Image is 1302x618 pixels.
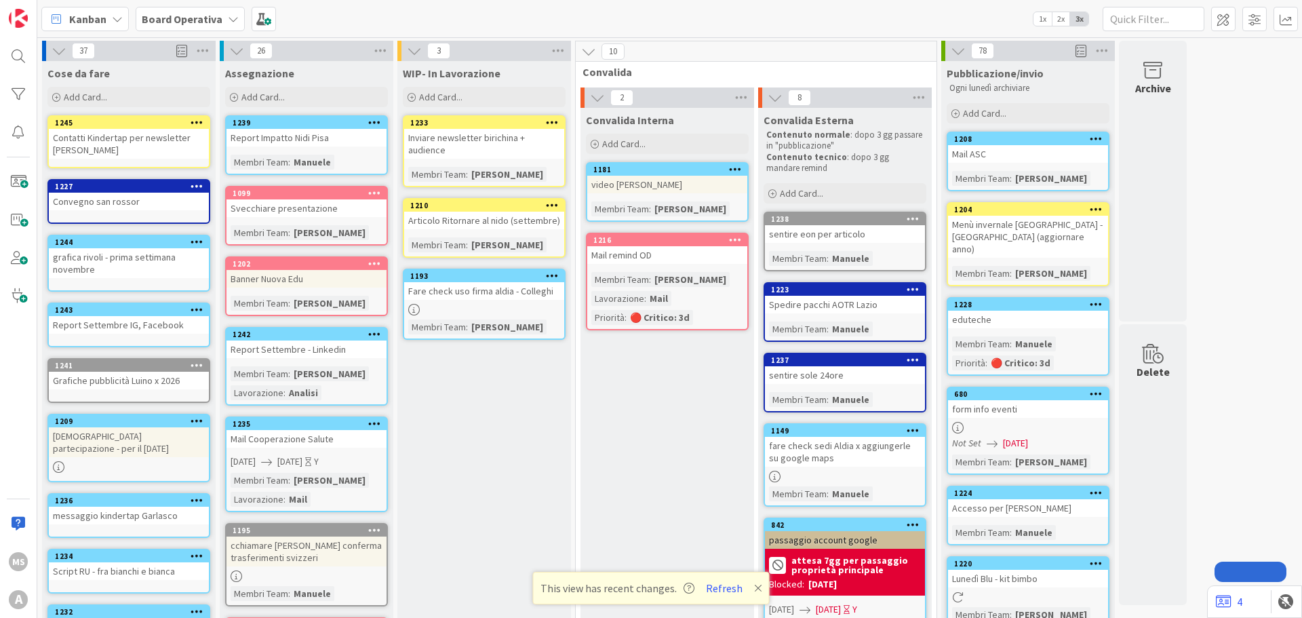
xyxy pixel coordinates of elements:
div: Report Settembre - Linkedin [226,341,387,358]
div: 680 [948,388,1108,400]
span: : [288,155,290,170]
div: Membri Team [591,272,649,287]
span: : [283,385,285,400]
div: 1224 [954,488,1108,498]
span: : [1010,525,1012,540]
div: 1216Mail remind OD [587,234,747,264]
span: 10 [601,43,625,60]
span: : [288,473,290,488]
div: Accesso per [PERSON_NAME] [948,499,1108,517]
div: Membri Team [952,336,1010,351]
div: 1223Spedire pacchi AOTR Lazio [765,284,925,313]
div: 1099Svecchiare presentazione [226,187,387,217]
div: Manuele [829,251,873,266]
div: Membri Team [769,392,827,407]
div: eduteche [948,311,1108,328]
span: WIP- In Lavorazione [403,66,500,80]
span: Assegnazione [225,66,294,80]
div: Mail ASC [948,145,1108,163]
span: Add Card... [780,187,823,199]
div: 1209[DEMOGRAPHIC_DATA] partecipazione - per il [DATE] [49,415,209,457]
span: 26 [250,43,273,59]
div: 842 [771,520,925,530]
div: Membri Team [231,225,288,240]
div: 1193 [410,271,564,281]
span: : [288,586,290,601]
div: Membri Team [769,486,827,501]
div: cchiamare [PERSON_NAME] conferma trasferimenti svizzeri [226,537,387,566]
div: Membri Team [952,455,1010,469]
div: Fare check uso firma aldia - Colleghi [404,282,564,300]
span: : [827,251,829,266]
div: sentire eon per articolo [765,225,925,243]
span: : [985,355,987,370]
div: A [9,590,28,609]
div: Script RU - fra bianchi e bianca [49,562,209,580]
div: 1243 [49,304,209,316]
div: Membri Team [952,171,1010,186]
span: : [625,310,627,325]
input: Quick Filter... [1103,7,1204,31]
div: 1233Inviare newsletter birichina + audience [404,117,564,159]
div: 1234 [55,552,209,561]
div: 1227 [49,180,209,193]
span: Pubblicazione/invio [947,66,1044,80]
div: [PERSON_NAME] [1012,266,1090,281]
div: 1181 [587,163,747,176]
div: Priorità [591,310,625,325]
div: Spedire pacchi AOTR Lazio [765,296,925,313]
span: : [827,392,829,407]
span: 78 [971,43,994,59]
div: 1193Fare check uso firma aldia - Colleghi [404,270,564,300]
div: 1210 [404,199,564,212]
div: [PERSON_NAME] [468,167,547,182]
div: 1099 [226,187,387,199]
div: 1228eduteche [948,298,1108,328]
div: [PERSON_NAME] [468,320,547,334]
div: 1232 [49,606,209,618]
div: 1243Report Settembre IG, Facebook [49,304,209,334]
div: Archive [1135,80,1171,96]
strong: Contenuto tecnico [766,151,847,163]
span: [DATE] [231,455,256,469]
div: Lavorazione [231,492,283,507]
div: 1234Script RU - fra bianchi e bianca [49,550,209,580]
div: 680 [954,389,1108,399]
div: Membri Team [231,586,288,601]
img: Visit kanbanzone.com [9,9,28,28]
div: 1181 [593,165,747,174]
div: 680form info eventi [948,388,1108,418]
span: : [649,201,651,216]
div: 1193 [404,270,564,282]
div: 1237 [771,355,925,365]
a: 4 [1216,594,1242,610]
span: 3x [1070,12,1088,26]
span: : [1010,336,1012,351]
div: [PERSON_NAME] [651,272,730,287]
span: : [827,322,829,336]
div: 1244 [55,237,209,247]
div: 1204 [948,204,1108,216]
span: Add Card... [419,91,462,103]
div: 1220Lunedì Blu - kit bimbo [948,558,1108,587]
div: 1241 [49,360,209,372]
p: : dopo 3 gg mandare remind [766,152,924,174]
div: Membri Team [408,167,466,182]
div: Svecchiare presentazione [226,199,387,217]
div: 1241 [55,361,209,370]
div: Grafiche pubblicità Luino x 2026 [49,372,209,389]
div: 1195cchiamare [PERSON_NAME] conferma trasferimenti svizzeri [226,524,387,566]
div: fare check sedi Aldia x aggiungerle su google maps [765,437,925,467]
div: 1210 [410,201,564,210]
span: Add Card... [64,91,107,103]
div: Membri Team [231,473,288,488]
span: : [649,272,651,287]
div: grafica rivoli - prima settimana novembre [49,248,209,278]
span: : [644,291,646,306]
div: 1244grafica rivoli - prima settimana novembre [49,236,209,278]
div: Membri Team [231,155,288,170]
div: 1242 [233,330,387,339]
div: 1233 [404,117,564,129]
div: Manuele [829,486,873,501]
strong: Contenuto normale [766,129,850,140]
